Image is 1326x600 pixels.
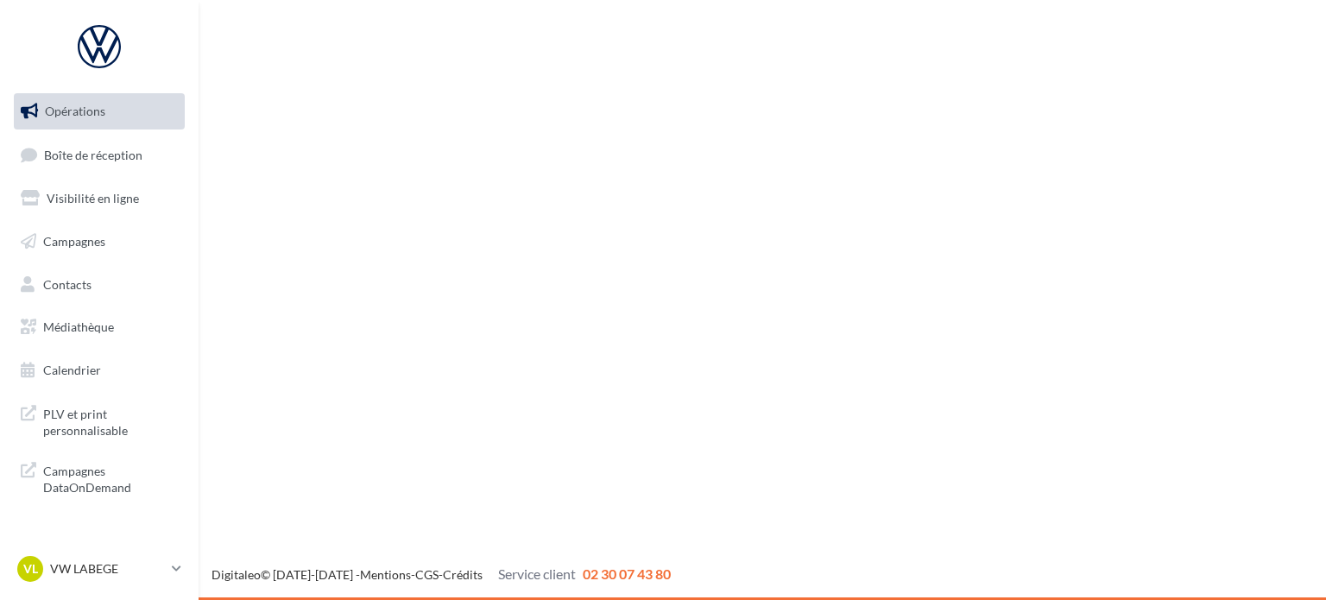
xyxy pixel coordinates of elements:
[43,402,178,439] span: PLV et print personnalisable
[10,395,188,446] a: PLV et print personnalisable
[45,104,105,118] span: Opérations
[212,567,671,582] span: © [DATE]-[DATE] - - -
[212,567,261,582] a: Digitaleo
[43,319,114,334] span: Médiathèque
[50,560,165,578] p: VW LABEGE
[47,191,139,205] span: Visibilité en ligne
[43,276,92,291] span: Contacts
[415,567,439,582] a: CGS
[10,136,188,174] a: Boîte de réception
[443,567,483,582] a: Crédits
[10,180,188,217] a: Visibilité en ligne
[583,565,671,582] span: 02 30 07 43 80
[10,224,188,260] a: Campagnes
[10,93,188,129] a: Opérations
[10,352,188,388] a: Calendrier
[10,309,188,345] a: Médiathèque
[360,567,411,582] a: Mentions
[498,565,576,582] span: Service client
[10,452,188,503] a: Campagnes DataOnDemand
[44,147,142,161] span: Boîte de réception
[10,267,188,303] a: Contacts
[23,560,38,578] span: VL
[43,234,105,249] span: Campagnes
[43,363,101,377] span: Calendrier
[43,459,178,496] span: Campagnes DataOnDemand
[14,553,185,585] a: VL VW LABEGE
